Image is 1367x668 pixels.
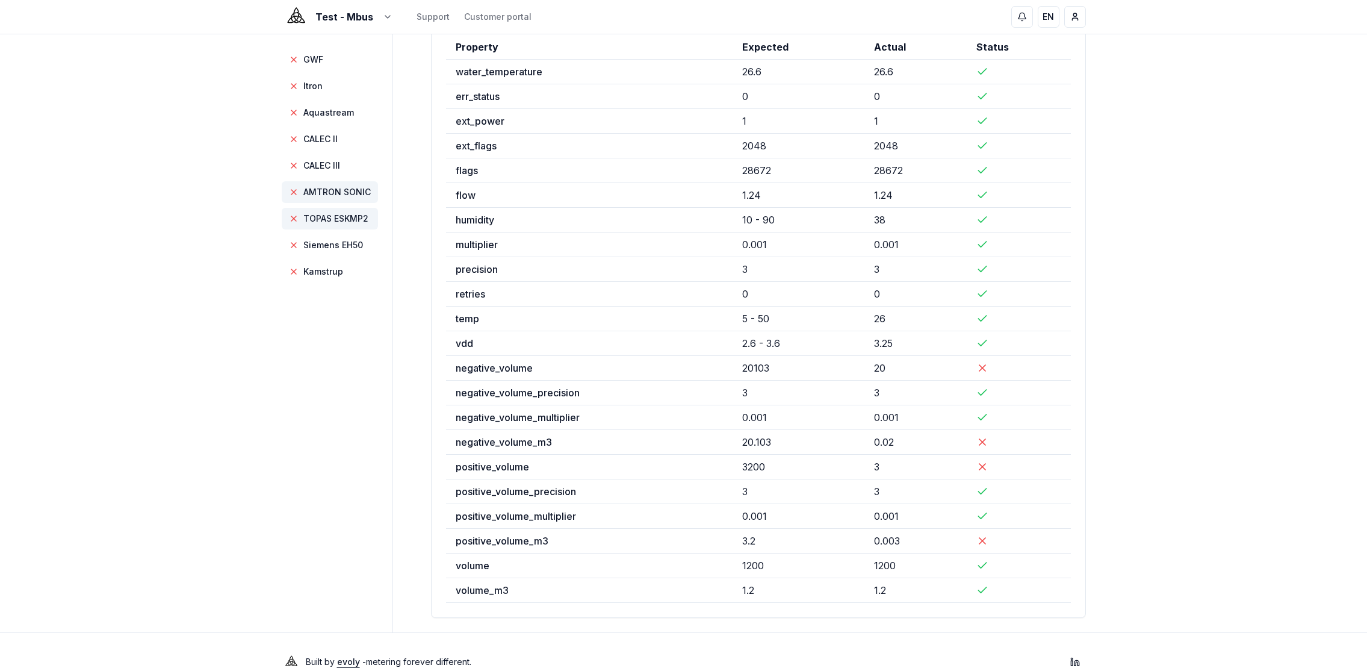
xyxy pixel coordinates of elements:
[733,282,864,307] td: 0
[864,356,967,381] td: 20
[446,233,733,257] td: multiplier
[446,331,733,356] td: vdd
[864,554,967,578] td: 1200
[864,381,967,405] td: 3
[446,134,733,158] td: ext_flags
[733,109,864,134] td: 1
[864,208,967,233] td: 38
[733,331,864,356] td: 2.6 - 3.6
[864,183,967,208] td: 1.24
[446,257,733,282] td: precision
[733,578,864,603] td: 1.2
[446,35,733,60] th: Property
[733,208,864,233] td: 10 - 90
[446,158,733,183] td: flags
[282,2,311,31] img: Evoly Logo
[446,381,733,405] td: negative_volume_precision
[733,529,864,554] td: 3.2
[733,158,864,183] td: 28672
[733,233,864,257] td: 0.001
[733,257,864,282] td: 3
[303,186,371,198] span: AMTRON SONIC
[864,84,967,109] td: 0
[446,504,733,529] td: positive_volume_multiplier
[446,84,733,109] td: err_status
[864,282,967,307] td: 0
[1038,6,1059,28] button: EN
[303,80,323,92] span: Itron
[864,134,967,158] td: 2048
[303,133,338,145] span: CALEC II
[446,455,733,479] td: positive_volume
[733,554,864,578] td: 1200
[733,356,864,381] td: 20103
[733,504,864,529] td: 0.001
[417,11,450,23] a: Support
[446,479,733,504] td: positive_volume_precision
[303,239,363,251] span: Siemens EH50
[303,266,343,278] span: Kamstrup
[446,282,733,307] td: retries
[337,657,360,667] a: evoly
[733,134,864,158] td: 2048
[303,107,354,119] span: Aquastream
[864,430,967,455] td: 0.02
[864,578,967,603] td: 1.2
[446,578,733,603] td: volume_m3
[967,35,1070,60] th: Status
[864,529,967,554] td: 0.003
[733,405,864,430] td: 0.001
[446,554,733,578] td: volume
[303,54,323,66] span: GWF
[733,430,864,455] td: 20.103
[864,109,967,134] td: 1
[864,307,967,331] td: 26
[864,479,967,504] td: 3
[733,479,864,504] td: 3
[303,160,340,172] span: CALEC III
[864,257,967,282] td: 3
[446,405,733,430] td: negative_volume_multiplier
[303,213,368,225] span: TOPAS ESKMP2
[446,307,733,331] td: temp
[733,183,864,208] td: 1.24
[315,10,373,24] span: Test - Mbus
[282,10,392,24] button: Test - Mbus
[864,331,967,356] td: 3.25
[733,84,864,109] td: 0
[733,35,864,60] th: Expected
[446,109,733,134] td: ext_power
[446,356,733,381] td: negative_volume
[733,381,864,405] td: 3
[864,158,967,183] td: 28672
[446,430,733,455] td: negative_volume_m3
[464,11,532,23] a: Customer portal
[733,60,864,84] td: 26.6
[446,60,733,84] td: water_temperature
[864,233,967,257] td: 0.001
[864,35,967,60] th: Actual
[864,60,967,84] td: 26.6
[733,307,864,331] td: 5 - 50
[864,504,967,529] td: 0.001
[446,529,733,554] td: positive_volume_m3
[1043,11,1054,23] span: EN
[864,455,967,479] td: 3
[446,208,733,233] td: humidity
[733,455,864,479] td: 3200
[864,405,967,430] td: 0.001
[446,183,733,208] td: flow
